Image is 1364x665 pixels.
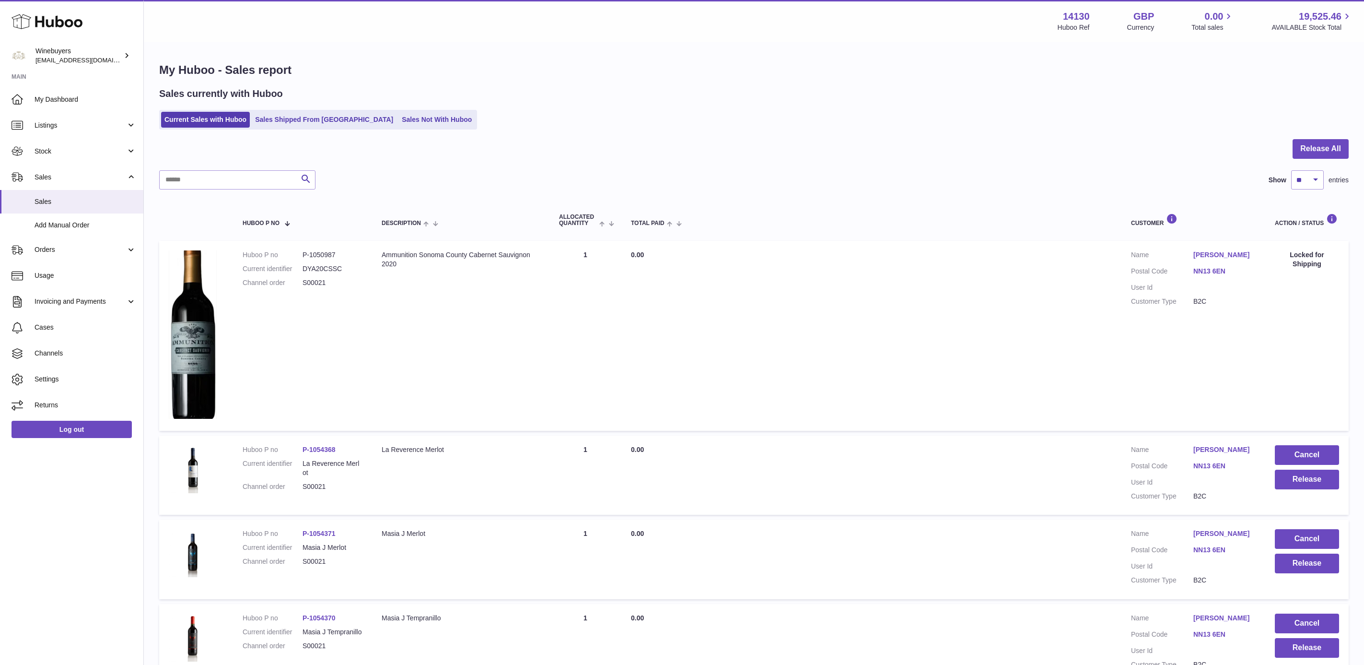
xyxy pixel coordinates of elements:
[1063,10,1090,23] strong: 14130
[243,445,303,454] dt: Huboo P no
[303,628,362,637] dd: Masia J Tempranillo
[35,197,136,206] span: Sales
[1193,492,1256,501] dd: B2C
[1293,139,1349,159] button: Release All
[1131,576,1193,585] dt: Customer Type
[35,147,126,156] span: Stock
[35,56,141,64] span: [EMAIL_ADDRESS][DOMAIN_NAME]
[1131,283,1193,292] dt: User Id
[1193,445,1256,454] a: [PERSON_NAME]
[1329,176,1349,185] span: entries
[1193,576,1256,585] dd: B2C
[631,446,644,453] span: 0.00
[35,221,136,230] span: Add Manual Order
[169,614,217,662] img: 1755000993.jpg
[12,421,132,438] a: Log out
[35,121,126,130] span: Listings
[243,641,303,651] dt: Channel order
[1269,176,1286,185] label: Show
[1131,462,1193,473] dt: Postal Code
[1193,267,1256,276] a: NN13 6EN
[303,482,362,491] dd: S00021
[303,543,362,552] dd: Masia J Merlot
[243,482,303,491] dt: Channel order
[303,446,336,453] a: P-1054368
[35,271,136,280] span: Usage
[1131,297,1193,306] dt: Customer Type
[35,47,122,65] div: Winebuyers
[1133,10,1154,23] strong: GBP
[1131,562,1193,571] dt: User Id
[559,214,597,226] span: ALLOCATED Quantity
[159,87,283,100] h2: Sales currently with Huboo
[1193,250,1256,260] a: [PERSON_NAME]
[35,375,136,384] span: Settings
[12,48,26,63] img: internalAdmin-14130@internal.huboo.com
[1275,614,1339,633] button: Cancel
[1271,23,1352,32] span: AVAILABLE Stock Total
[243,278,303,287] dt: Channel order
[1275,529,1339,549] button: Cancel
[303,641,362,651] dd: S00021
[303,250,362,260] dd: P-1050987
[243,628,303,637] dt: Current identifier
[1299,10,1341,23] span: 19,525.46
[1131,267,1193,278] dt: Postal Code
[1205,10,1224,23] span: 0.00
[243,543,303,552] dt: Current identifier
[35,245,126,254] span: Orders
[1131,445,1193,457] dt: Name
[252,112,396,128] a: Sales Shipped From [GEOGRAPHIC_DATA]
[382,220,421,226] span: Description
[549,241,621,431] td: 1
[1193,462,1256,471] a: NN13 6EN
[1275,214,1339,226] div: Action / Status
[1131,214,1256,226] div: Customer
[631,530,644,537] span: 0.00
[382,529,540,538] div: Masia J Merlot
[303,278,362,287] dd: S00021
[1131,630,1193,641] dt: Postal Code
[303,459,362,477] dd: La Reverence Merlot
[631,220,665,226] span: Total paid
[169,445,217,493] img: 1755000865.jpg
[1131,546,1193,557] dt: Postal Code
[303,264,362,273] dd: DYA20CSSC
[1275,445,1339,465] button: Cancel
[1193,614,1256,623] a: [PERSON_NAME]
[161,112,250,128] a: Current Sales with Huboo
[35,95,136,104] span: My Dashboard
[35,297,126,306] span: Invoicing and Payments
[35,401,136,410] span: Returns
[243,529,303,538] dt: Huboo P no
[1193,546,1256,555] a: NN13 6EN
[1275,638,1339,658] button: Release
[243,220,280,226] span: Huboo P no
[549,436,621,515] td: 1
[1131,492,1193,501] dt: Customer Type
[1193,630,1256,639] a: NN13 6EN
[1193,529,1256,538] a: [PERSON_NAME]
[631,251,644,259] span: 0.00
[35,349,136,358] span: Channels
[303,530,336,537] a: P-1054371
[35,323,136,332] span: Cases
[1127,23,1154,32] div: Currency
[631,614,644,622] span: 0.00
[243,250,303,260] dt: Huboo P no
[35,173,126,182] span: Sales
[1131,646,1193,655] dt: User Id
[243,614,303,623] dt: Huboo P no
[1131,478,1193,487] dt: User Id
[1131,614,1193,625] dt: Name
[1275,554,1339,573] button: Release
[1058,23,1090,32] div: Huboo Ref
[382,445,540,454] div: La Reverence Merlot
[398,112,475,128] a: Sales Not With Huboo
[549,520,621,599] td: 1
[1191,10,1234,32] a: 0.00 Total sales
[159,62,1349,78] h1: My Huboo - Sales report
[1191,23,1234,32] span: Total sales
[303,614,336,622] a: P-1054370
[243,459,303,477] dt: Current identifier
